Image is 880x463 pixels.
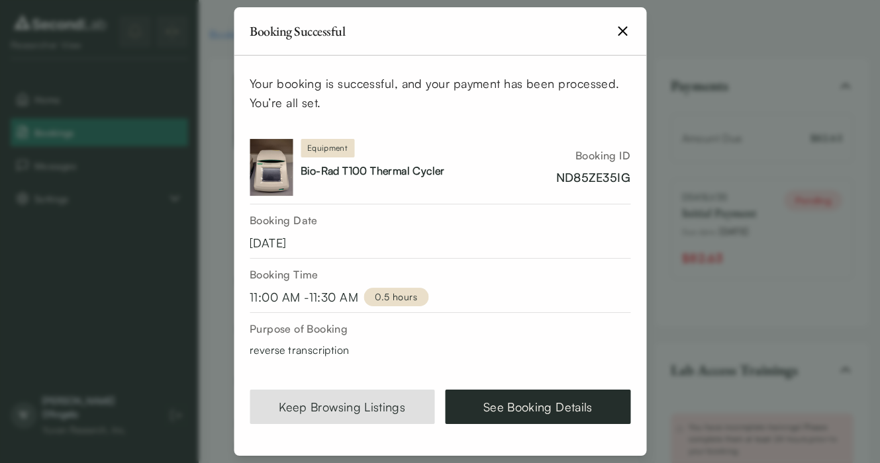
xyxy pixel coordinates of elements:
div: reverse transcription [250,342,630,358]
span: 11:00 AM - 11:30 AM [250,288,358,307]
div: Purpose of Booking [250,321,630,337]
div: [DATE] [250,233,630,253]
div: Booking Time [250,267,630,282]
button: See Booking Details [446,390,631,424]
div: equipment [301,139,354,157]
div: 0.5 hours [364,288,428,307]
img: Bio-Rad T100 Thermal Cycler [250,139,293,196]
div: Booking Date [250,212,630,228]
a: Keep Browsing Listings [250,390,435,424]
div: Your booking is successful, and your payment has been processed. You’re all set. [250,74,630,112]
div: Booking ID [556,148,631,164]
h2: Booking Successful [250,24,345,38]
div: Bio-Rad T100 Thermal Cycler [301,163,445,179]
div: ND85ZE35IG [556,169,631,187]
